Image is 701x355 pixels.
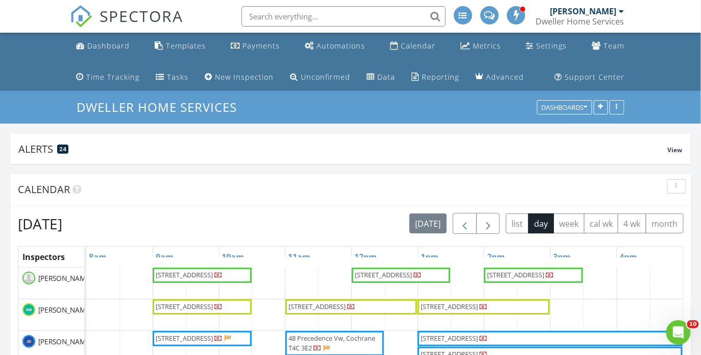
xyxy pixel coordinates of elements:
[522,37,571,56] a: Settings
[553,214,585,233] button: week
[241,6,446,27] input: Search everything...
[355,270,412,279] span: [STREET_ADDRESS]
[542,104,588,111] div: Dashboards
[666,320,691,345] iframe: Intercom live chat
[476,213,500,234] button: Next day
[409,214,447,233] button: [DATE]
[286,68,354,87] a: Unconfirmed
[22,303,35,316] img: 1.jpg
[506,214,529,233] button: list
[36,305,94,315] span: [PERSON_NAME]
[70,14,183,35] a: SPECTORA
[528,214,554,233] button: day
[421,334,478,343] span: [STREET_ADDRESS]
[422,72,459,82] div: Reporting
[537,41,567,51] div: Settings
[100,5,183,27] span: SPECTORA
[588,37,629,56] a: Team
[22,251,65,263] span: Inspectors
[288,334,375,352] span: 48 Precedence Vw, Cochrane T4C 3E2
[86,72,139,82] div: Time Tracking
[166,41,206,51] div: Templates
[453,213,477,234] button: Previous day
[22,335,35,348] img: 2.jpg
[668,146,683,154] span: View
[687,320,699,328] span: 10
[421,302,478,311] span: [STREET_ADDRESS]
[377,72,395,82] div: Data
[418,249,441,265] a: 1pm
[551,249,574,265] a: 3pm
[288,302,346,311] span: [STREET_ADDRESS]
[18,214,62,234] h2: [DATE]
[156,334,213,343] span: [STREET_ADDRESS]
[201,68,278,87] a: New Inspection
[362,68,399,87] a: Data
[220,249,247,265] a: 10am
[215,72,274,82] div: New Inspection
[153,249,176,265] a: 9am
[471,68,528,87] a: Advanced
[87,41,130,51] div: Dashboard
[243,41,280,51] div: Payments
[36,273,94,283] span: [PERSON_NAME]
[646,214,684,233] button: month
[152,68,192,87] a: Tasks
[473,41,501,51] div: Metrics
[18,142,668,156] div: Alerts
[156,302,213,311] span: [STREET_ADDRESS]
[72,37,134,56] a: Dashboard
[86,249,109,265] a: 8am
[401,41,436,51] div: Calendar
[352,249,379,265] a: 12pm
[227,37,284,56] a: Payments
[487,270,544,279] span: [STREET_ADDRESS]
[551,68,629,87] a: Support Center
[301,72,350,82] div: Unconfirmed
[22,272,35,285] img: default-user-f0147aede5fd5fa78ca7ade42f37bd4542148d508eef1c3d3ea960f66861d68b.jpg
[167,72,188,82] div: Tasks
[618,214,646,233] button: 4 wk
[565,72,625,82] div: Support Center
[18,182,70,196] span: Calendar
[536,16,624,27] div: Dweller Home Services
[285,249,313,265] a: 11am
[317,41,365,51] div: Automations
[550,6,617,16] div: [PERSON_NAME]
[604,41,625,51] div: Team
[59,146,66,153] span: 24
[156,270,213,279] span: [STREET_ADDRESS]
[386,37,440,56] a: Calendar
[617,249,640,265] a: 4pm
[36,337,94,347] span: [PERSON_NAME]
[72,68,143,87] a: Time Tracking
[301,37,369,56] a: Automations (Advanced)
[584,214,619,233] button: cal wk
[77,99,246,115] a: Dweller Home Services
[537,101,592,115] button: Dashboards
[407,68,463,87] a: Reporting
[457,37,505,56] a: Metrics
[70,5,92,28] img: The Best Home Inspection Software - Spectora
[485,249,507,265] a: 2pm
[486,72,524,82] div: Advanced
[151,37,210,56] a: Templates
